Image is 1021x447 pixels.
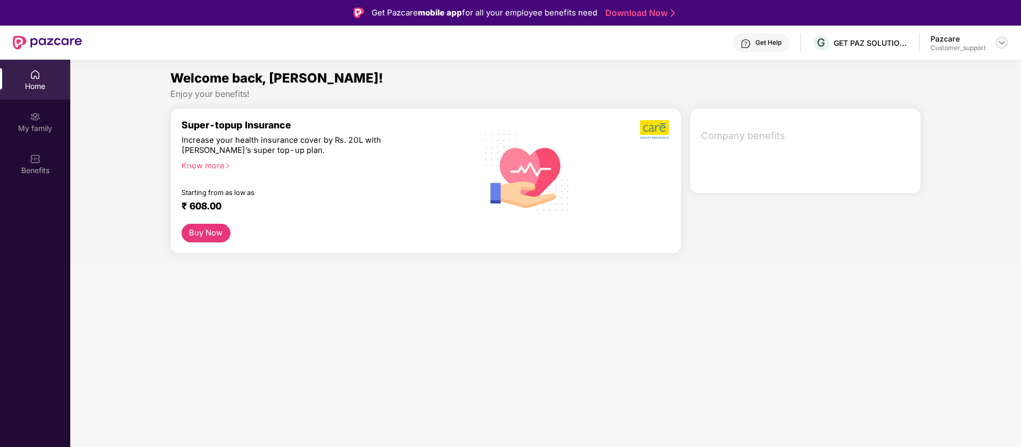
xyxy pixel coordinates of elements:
span: right [225,163,230,169]
div: Enjoy your benefits! [170,88,921,100]
img: svg+xml;base64,PHN2ZyB3aWR0aD0iMjAiIGhlaWdodD0iMjAiIHZpZXdCb3g9IjAgMCAyMCAyMCIgZmlsbD0ibm9uZSIgeG... [30,111,40,122]
img: svg+xml;base64,PHN2ZyBpZD0iQmVuZWZpdHMiIHhtbG5zPSJodHRwOi8vd3d3LnczLm9yZy8yMDAwL3N2ZyIgd2lkdGg9Ij... [30,153,40,164]
img: svg+xml;base64,PHN2ZyBpZD0iRHJvcGRvd24tMzJ4MzIiIHhtbG5zPSJodHRwOi8vd3d3LnczLm9yZy8yMDAwL3N2ZyIgd2... [998,38,1006,47]
img: Logo [353,7,364,18]
div: Get Help [755,38,781,47]
img: Stroke [671,7,675,19]
div: ₹ 608.00 [182,200,456,213]
div: Customer_support [931,44,986,52]
img: b5dec4f62d2307b9de63beb79f102df3.png [640,119,670,140]
span: Welcome back, [PERSON_NAME]! [170,70,383,86]
img: svg+xml;base64,PHN2ZyBpZD0iSG9tZSIgeG1sbnM9Imh0dHA6Ly93d3cudzMub3JnLzIwMDAvc3ZnIiB3aWR0aD0iMjAiIG... [30,69,40,80]
div: Increase your health insurance cover by Rs. 20L with [PERSON_NAME]’s super top-up plan. [182,135,421,156]
strong: mobile app [418,7,462,18]
div: GET PAZ SOLUTIONS PRIVATE LIMTED [834,38,908,48]
a: Download Now [605,7,672,19]
span: Company benefits [701,128,912,143]
div: Company benefits [695,122,921,150]
div: Super-topup Insurance [182,119,467,131]
div: Pazcare [931,34,986,44]
div: Starting from as low as [182,189,422,196]
span: G [817,36,825,49]
img: svg+xml;base64,PHN2ZyBpZD0iSGVscC0zMngzMiIgeG1sbnM9Imh0dHA6Ly93d3cudzMub3JnLzIwMDAvc3ZnIiB3aWR0aD... [740,38,751,49]
img: svg+xml;base64,PHN2ZyB4bWxucz0iaHR0cDovL3d3dy53My5vcmcvMjAwMC9zdmciIHhtbG5zOnhsaW5rPSJodHRwOi8vd3... [476,120,578,223]
img: New Pazcare Logo [13,36,82,50]
button: Buy Now [182,224,230,242]
div: Know more [182,161,460,168]
div: Get Pazcare for all your employee benefits need [372,6,597,19]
